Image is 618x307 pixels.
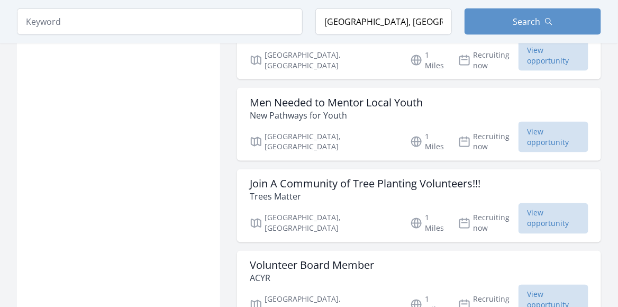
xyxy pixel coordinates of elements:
p: Trees Matter [250,191,480,203]
p: 1 Miles [410,213,446,234]
h3: Men Needed to Mentor Local Youth [250,96,423,109]
p: Recruiting now [458,131,519,152]
input: Location [315,8,452,35]
span: View opportunity [519,122,588,152]
h3: Volunteer Board Member [250,259,374,272]
a: Join A Community of Tree Planting Volunteers!!! Trees Matter [GEOGRAPHIC_DATA], [GEOGRAPHIC_DATA]... [237,169,601,242]
p: [GEOGRAPHIC_DATA], [GEOGRAPHIC_DATA] [250,213,397,234]
p: 1 Miles [410,131,446,152]
p: New Pathways for Youth [250,109,423,122]
p: Recruiting now [458,213,519,234]
span: Search [513,15,540,28]
h3: Join A Community of Tree Planting Volunteers!!! [250,178,480,191]
p: ACYR [250,272,374,285]
span: View opportunity [519,203,588,234]
p: [GEOGRAPHIC_DATA], [GEOGRAPHIC_DATA] [250,131,397,152]
button: Search [465,8,601,35]
p: Recruiting now [458,50,519,71]
a: Men Needed to Mentor Local Youth New Pathways for Youth [GEOGRAPHIC_DATA], [GEOGRAPHIC_DATA] 1 Mi... [237,88,601,161]
span: View opportunity [519,40,588,71]
p: [GEOGRAPHIC_DATA], [GEOGRAPHIC_DATA] [250,50,397,71]
p: 1 Miles [410,50,446,71]
input: Keyword [17,8,303,35]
